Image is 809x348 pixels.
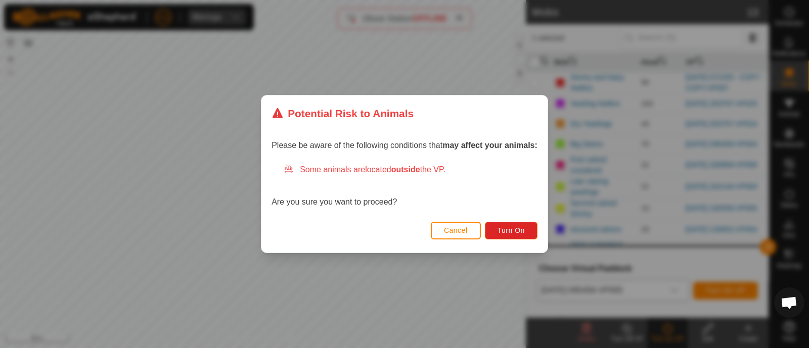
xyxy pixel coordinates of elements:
strong: may affect your animals: [442,141,537,150]
span: Please be aware of the following conditions that [272,141,537,150]
div: Some animals are [284,164,537,176]
button: Turn On [485,222,537,239]
div: Are you sure you want to proceed? [272,164,537,208]
button: Cancel [431,222,481,239]
span: Turn On [498,226,525,234]
div: Potential Risk to Animals [272,106,414,121]
span: located the VP. [365,165,445,174]
strong: outside [391,165,420,174]
span: Cancel [444,226,468,234]
div: Open chat [774,287,804,318]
